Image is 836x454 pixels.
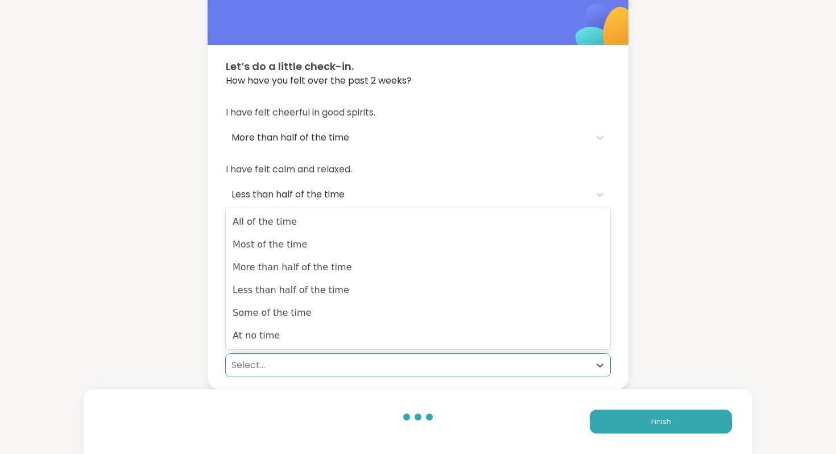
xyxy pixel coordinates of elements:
[226,302,610,324] div: Some of the time
[231,358,584,372] div: Select...
[226,279,610,302] div: Less than half of the time
[226,324,610,347] div: At no time
[226,59,610,74] span: Let’s do a little check-in.
[226,233,610,256] div: Most of the time
[590,410,732,434] button: Finish
[226,106,610,119] span: I have felt cheerful in good spirits.
[226,163,610,176] span: I have felt calm and relaxed.
[226,211,610,233] div: All of the time
[651,416,671,427] span: Finish
[231,188,584,201] div: Less than half of the time
[226,256,610,279] div: More than half of the time
[231,131,584,145] div: More than half of the time
[226,74,610,88] span: How have you felt over the past 2 weeks?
